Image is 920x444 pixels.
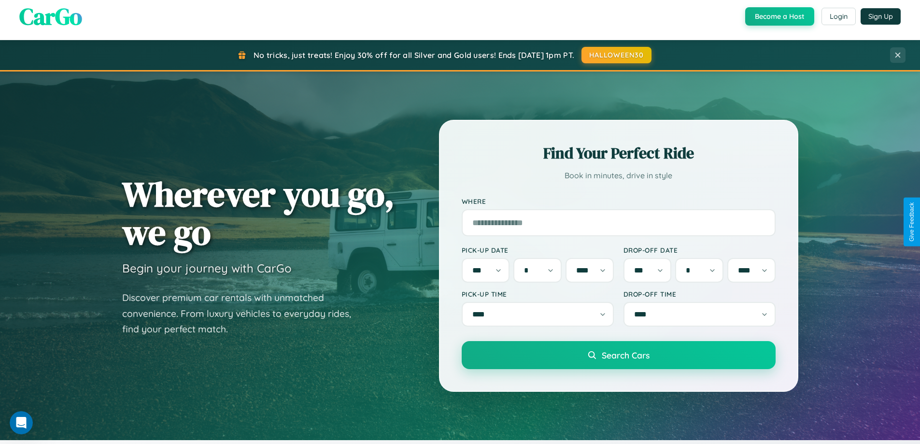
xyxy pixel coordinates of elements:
div: Give Feedback [908,202,915,242]
label: Pick-up Date [462,246,614,254]
h2: Find Your Perfect Ride [462,143,776,164]
p: Discover premium car rentals with unmatched convenience. From luxury vehicles to everyday rides, ... [122,290,364,337]
button: HALLOWEEN30 [581,47,651,63]
button: Become a Host [745,7,814,26]
span: CarGo [19,0,82,32]
span: Search Cars [602,350,650,360]
label: Where [462,197,776,205]
button: Sign Up [861,8,901,25]
span: No tricks, just treats! Enjoy 30% off for all Silver and Gold users! Ends [DATE] 1pm PT. [254,50,574,60]
button: Search Cars [462,341,776,369]
p: Book in minutes, drive in style [462,169,776,183]
iframe: Intercom live chat [10,411,33,434]
h1: Wherever you go, we go [122,175,395,251]
label: Drop-off Time [623,290,776,298]
button: Login [821,8,856,25]
label: Drop-off Date [623,246,776,254]
label: Pick-up Time [462,290,614,298]
h3: Begin your journey with CarGo [122,261,292,275]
